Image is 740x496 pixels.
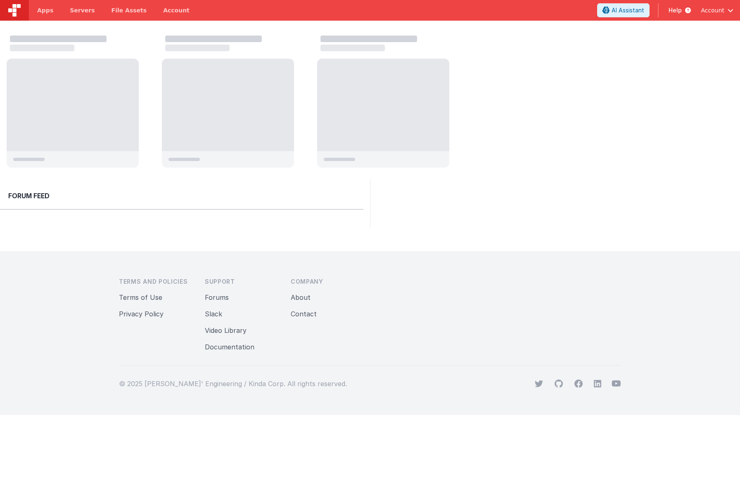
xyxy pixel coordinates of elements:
button: Video Library [205,325,247,335]
a: About [291,293,311,301]
svg: viewBox="0 0 24 24" aria-hidden="true"> [593,380,602,388]
button: AI Assistant [597,3,650,17]
button: Forums [205,292,229,302]
span: Account [701,6,724,14]
span: AI Assistant [612,6,644,14]
button: Contact [291,309,317,319]
p: © 2025 [PERSON_NAME]' Engineering / Kinda Corp. All rights reserved. [119,379,347,389]
span: File Assets [111,6,147,14]
h3: Terms and Policies [119,278,192,286]
a: Terms of Use [119,293,162,301]
h2: Forum Feed [8,191,355,201]
h3: Company [291,278,363,286]
button: Account [701,6,733,14]
span: Help [669,6,682,14]
span: Apps [37,6,53,14]
a: Slack [205,310,222,318]
button: Documentation [205,342,254,352]
button: Slack [205,309,222,319]
span: Servers [70,6,95,14]
h3: Support [205,278,277,286]
a: Privacy Policy [119,310,164,318]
